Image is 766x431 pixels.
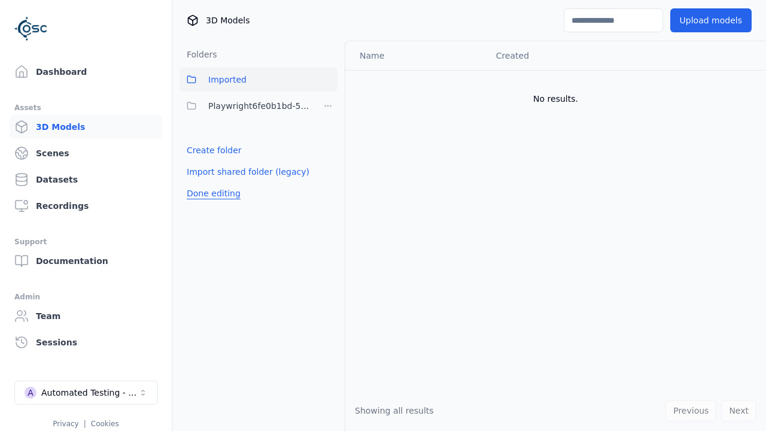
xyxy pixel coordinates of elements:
[187,144,242,156] a: Create folder
[14,101,157,115] div: Assets
[10,249,162,273] a: Documentation
[41,387,138,399] div: Automated Testing - Playwright
[10,115,162,139] a: 3D Models
[345,41,487,70] th: Name
[84,420,86,428] span: |
[25,387,37,399] div: A
[355,406,434,415] span: Showing all results
[180,48,217,60] h3: Folders
[91,420,119,428] a: Cookies
[10,194,162,218] a: Recordings
[14,12,48,45] img: Logo
[53,420,78,428] a: Privacy
[180,139,249,161] button: Create folder
[208,99,311,113] span: Playwright6fe0b1bd-529f-409e-9c70-c286ebfde19a
[10,168,162,192] a: Datasets
[180,94,311,118] button: Playwright6fe0b1bd-529f-409e-9c70-c286ebfde19a
[14,290,157,304] div: Admin
[10,304,162,328] a: Team
[14,235,157,249] div: Support
[10,60,162,84] a: Dashboard
[180,68,338,92] button: Imported
[345,70,766,128] td: No results.
[487,41,631,70] th: Created
[10,330,162,354] a: Sessions
[10,141,162,165] a: Scenes
[180,183,248,204] button: Done editing
[187,166,309,178] a: Import shared folder (legacy)
[670,8,752,32] button: Upload models
[206,14,250,26] span: 3D Models
[14,381,158,405] button: Select a workspace
[208,72,247,87] span: Imported
[180,161,317,183] button: Import shared folder (legacy)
